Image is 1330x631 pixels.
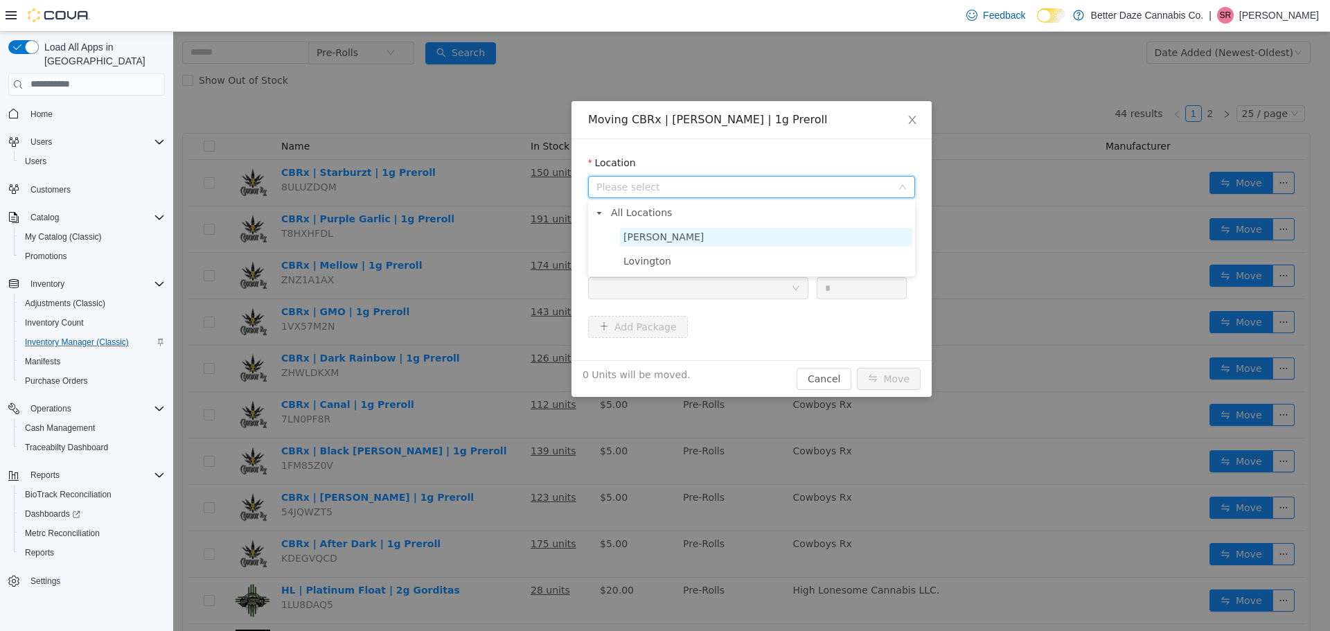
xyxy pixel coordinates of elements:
[19,248,73,265] a: Promotions
[644,246,733,267] input: Quantity
[30,109,53,120] span: Home
[19,334,134,350] a: Inventory Manager (Classic)
[19,439,165,456] span: Traceabilty Dashboard
[25,251,67,262] span: Promotions
[1037,8,1066,23] input: Dark Mode
[25,467,165,483] span: Reports
[25,276,70,292] button: Inventory
[25,337,129,348] span: Inventory Manager (Classic)
[19,506,86,522] a: Dashboards
[19,314,89,331] a: Inventory Count
[19,153,52,170] a: Users
[3,179,170,199] button: Customers
[19,486,117,503] a: BioTrack Reconciliation
[3,132,170,152] button: Users
[14,438,170,457] button: Traceabilty Dashboard
[19,544,165,561] span: Reports
[1239,7,1319,24] p: [PERSON_NAME]
[1037,23,1038,24] span: Dark Mode
[19,544,60,561] a: Reports
[409,336,517,350] span: 0 Units will be moved.
[25,572,165,589] span: Settings
[25,317,84,328] span: Inventory Count
[734,82,745,94] i: icon: close
[450,224,498,235] span: Lovington
[961,1,1031,29] a: Feedback
[30,278,64,290] span: Inventory
[25,105,165,123] span: Home
[30,403,71,414] span: Operations
[19,295,111,312] a: Adjustments (Classic)
[25,231,102,242] span: My Catalog (Classic)
[720,69,759,108] button: Close
[1209,7,1212,24] p: |
[30,136,52,148] span: Users
[14,313,170,332] button: Inventory Count
[25,156,46,167] span: Users
[25,298,105,309] span: Adjustments (Classic)
[25,573,66,589] a: Settings
[25,508,80,519] span: Dashboards
[30,576,60,587] span: Settings
[19,439,114,456] a: Traceabilty Dashboard
[3,571,170,591] button: Settings
[3,104,170,124] button: Home
[423,178,429,185] i: icon: caret-down
[14,352,170,371] button: Manifests
[19,153,165,170] span: Users
[1091,7,1204,24] p: Better Daze Cannabis Co.
[19,373,165,389] span: Purchase Orders
[14,418,170,438] button: Cash Management
[19,353,66,370] a: Manifests
[3,208,170,227] button: Catalog
[25,356,60,367] span: Manifests
[19,506,165,522] span: Dashboards
[19,334,165,350] span: Inventory Manager (Classic)
[28,8,90,22] img: Cova
[19,353,165,370] span: Manifests
[25,181,76,198] a: Customers
[19,420,100,436] a: Cash Management
[1217,7,1234,24] div: Steven Reyes
[25,209,64,226] button: Catalog
[25,134,57,150] button: Users
[415,284,515,306] button: icon: plusAdd Package
[19,373,94,389] a: Purchase Orders
[14,227,170,247] button: My Catalog (Classic)
[8,98,165,628] nav: Complex example
[25,467,65,483] button: Reports
[14,524,170,543] button: Metrc Reconciliation
[623,336,678,358] button: Cancel
[19,486,165,503] span: BioTrack Reconciliation
[19,420,165,436] span: Cash Management
[25,276,165,292] span: Inventory
[25,400,165,417] span: Operations
[19,295,165,312] span: Adjustments (Classic)
[25,442,108,453] span: Traceabilty Dashboard
[14,504,170,524] a: Dashboards
[447,196,739,215] span: Eunice
[983,8,1025,22] span: Feedback
[25,181,165,198] span: Customers
[447,220,739,239] span: Lovington
[1220,7,1232,24] span: SR
[19,314,165,331] span: Inventory Count
[423,148,718,162] span: Please select
[438,175,499,186] span: All Locations
[14,152,170,171] button: Users
[25,400,77,417] button: Operations
[30,212,59,223] span: Catalog
[25,375,88,386] span: Purchase Orders
[25,547,54,558] span: Reports
[25,528,100,539] span: Metrc Reconciliation
[3,274,170,294] button: Inventory
[434,172,739,190] span: All Locations
[25,423,95,434] span: Cash Management
[19,525,165,542] span: Metrc Reconciliation
[25,489,112,500] span: BioTrack Reconciliation
[684,336,747,358] button: icon: swapMove
[30,470,60,481] span: Reports
[30,184,71,195] span: Customers
[25,209,165,226] span: Catalog
[725,151,734,161] i: icon: down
